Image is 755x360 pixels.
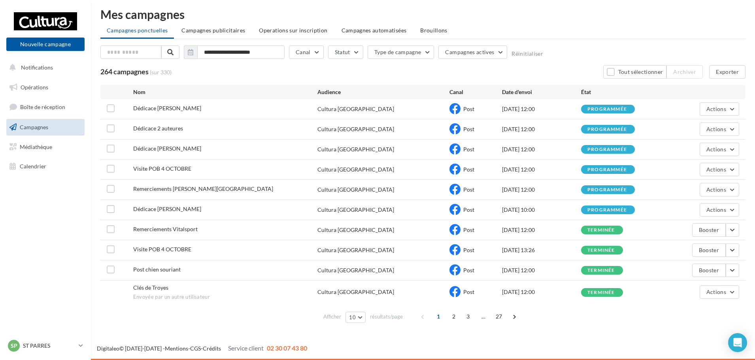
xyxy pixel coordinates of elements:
[267,344,307,352] span: 02 30 07 43 80
[328,45,363,59] button: Statut
[587,207,627,213] div: programmée
[11,342,17,350] span: SP
[21,64,53,71] span: Notifications
[5,79,86,96] a: Opérations
[370,313,403,320] span: résultats/page
[502,88,581,96] div: Date d'envoi
[587,268,615,273] div: terminée
[420,27,447,34] span: Brouillons
[133,125,183,132] span: Dédicace 2 auteures
[445,49,494,55] span: Campagnes actives
[463,206,474,213] span: Post
[706,146,726,153] span: Actions
[587,187,627,192] div: programmée
[502,206,581,214] div: [DATE] 10:00
[133,88,318,96] div: Nom
[133,284,168,291] span: Clés de Troyes
[447,310,460,323] span: 2
[228,344,264,352] span: Service client
[700,163,739,176] button: Actions
[100,8,746,20] div: Mes campagnes
[259,27,327,34] span: Operations sur inscription
[97,345,307,352] span: © [DATE]-[DATE] - - -
[706,166,726,173] span: Actions
[20,143,52,150] span: Médiathèque
[190,345,201,352] a: CGS
[502,145,581,153] div: [DATE] 12:00
[463,247,474,253] span: Post
[477,310,490,323] span: ...
[349,314,356,320] span: 10
[449,88,502,96] div: Canal
[317,266,394,274] div: Cultura [GEOGRAPHIC_DATA]
[317,88,449,96] div: Audience
[181,27,245,34] span: Campagnes publicitaires
[706,106,726,112] span: Actions
[493,310,506,323] span: 27
[345,312,366,323] button: 10
[100,67,149,76] span: 264 campagnes
[133,294,318,301] span: Envoyée par un autre utilisateur
[6,38,85,51] button: Nouvelle campagne
[700,203,739,217] button: Actions
[709,65,746,79] button: Exporter
[20,104,65,110] span: Boîte de réception
[317,166,394,173] div: Cultura [GEOGRAPHIC_DATA]
[20,124,48,130] span: Campagnes
[133,165,191,172] span: Visite POB 4 OCTOBRE
[700,102,739,116] button: Actions
[692,223,726,237] button: Booster
[728,333,747,352] div: Open Intercom Messenger
[700,183,739,196] button: Actions
[438,45,507,59] button: Campagnes actives
[133,266,181,273] span: Post chien souriant
[317,125,394,133] div: Cultura [GEOGRAPHIC_DATA]
[706,126,726,132] span: Actions
[587,228,615,233] div: terminée
[700,285,739,299] button: Actions
[20,163,46,170] span: Calendrier
[317,246,394,254] div: Cultura [GEOGRAPHIC_DATA]
[706,186,726,193] span: Actions
[317,145,394,153] div: Cultura [GEOGRAPHIC_DATA]
[587,107,627,112] div: programmée
[5,59,83,76] button: Notifications
[666,65,703,79] button: Archiver
[165,345,188,352] a: Mentions
[502,125,581,133] div: [DATE] 12:00
[700,143,739,156] button: Actions
[512,51,543,57] button: Réinitialiser
[700,123,739,136] button: Actions
[323,313,341,320] span: Afficher
[133,226,198,232] span: Remerciements Vitalsport
[463,106,474,112] span: Post
[587,127,627,132] div: programmée
[133,246,191,253] span: Visite POB 4 OCTOBRE
[289,45,324,59] button: Canal
[5,98,86,115] a: Boîte de réception
[317,105,394,113] div: Cultura [GEOGRAPHIC_DATA]
[432,310,445,323] span: 1
[706,206,726,213] span: Actions
[502,186,581,194] div: [DATE] 12:00
[21,84,48,90] span: Opérations
[502,266,581,274] div: [DATE] 12:00
[317,186,394,194] div: Cultura [GEOGRAPHIC_DATA]
[203,345,221,352] a: Crédits
[133,205,201,212] span: Dédicace Alain Maufinet
[587,167,627,172] div: programmée
[23,342,75,350] p: ST PARRES
[603,65,666,79] button: Tout sélectionner
[368,45,434,59] button: Type de campagne
[463,186,474,193] span: Post
[133,105,201,111] span: Dédicace David Petit-Laurent
[692,243,726,257] button: Booster
[706,288,726,295] span: Actions
[587,290,615,295] div: terminée
[463,166,474,173] span: Post
[587,147,627,152] div: programmée
[317,226,394,234] div: Cultura [GEOGRAPHIC_DATA]
[581,88,660,96] div: État
[317,288,394,296] div: Cultura [GEOGRAPHIC_DATA]
[317,206,394,214] div: Cultura [GEOGRAPHIC_DATA]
